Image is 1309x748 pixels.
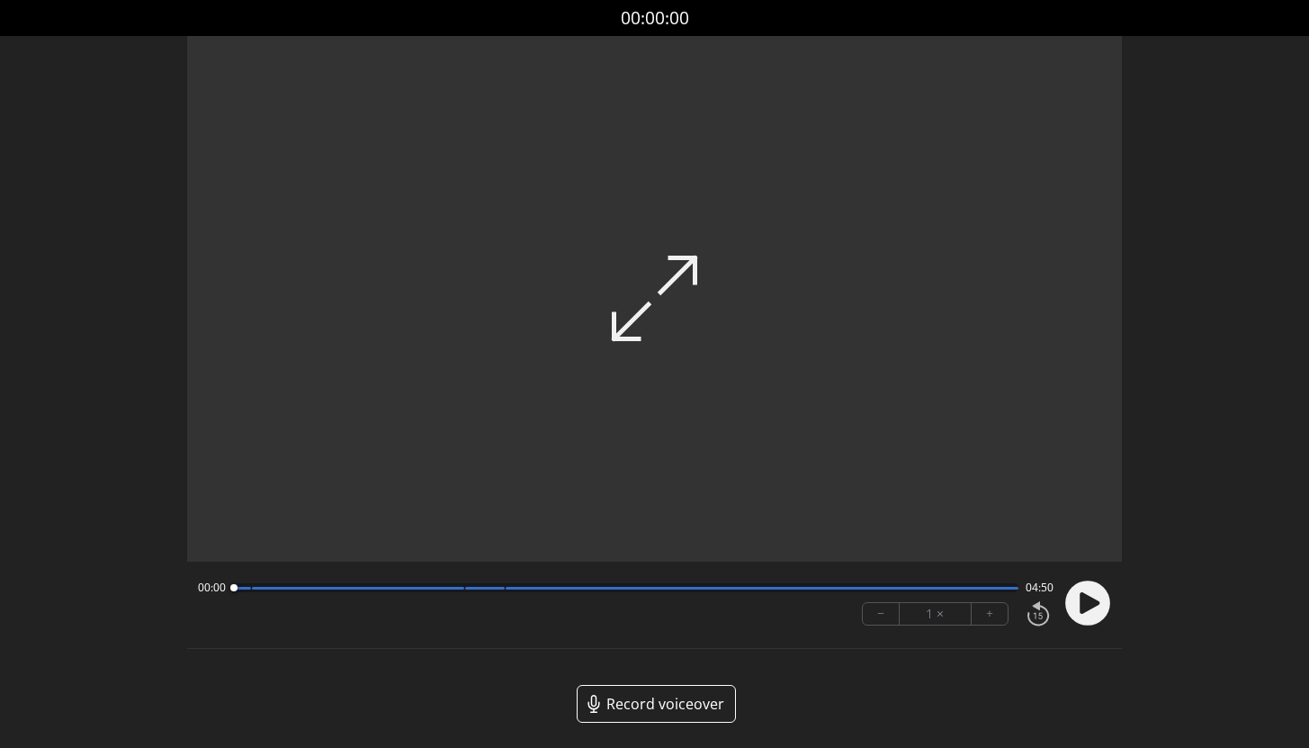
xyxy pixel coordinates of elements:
[621,5,689,32] a: 00:00:00
[606,693,724,715] span: Record voiceover
[900,603,972,625] div: 1 ×
[198,581,226,595] span: 00:00
[577,685,736,723] a: Record voiceover
[863,603,900,625] button: −
[972,603,1008,625] button: +
[1026,581,1053,595] span: 04:50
